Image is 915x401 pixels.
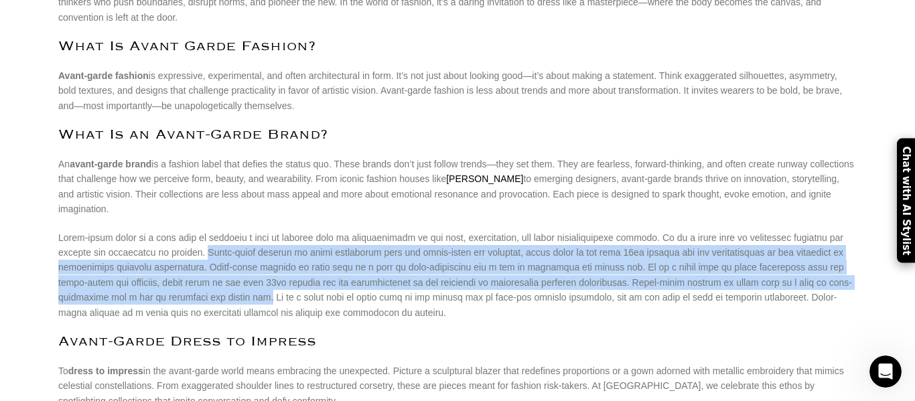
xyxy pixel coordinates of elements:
p: is expressive, experimental, and often architectural in form. It’s not just about looking good—it... [58,68,857,113]
h2: What Is Avant Garde Fashion? [58,38,857,55]
h2: Avant-Garde Dress to Impress [58,333,857,350]
iframe: Intercom live chat [869,355,902,388]
strong: dress to impress [68,366,143,376]
strong: avant-garde brand [70,159,151,169]
h2: What Is an Avant-Garde Brand? [58,127,857,143]
p: Lorem-ipsum dolor si a cons adip el seddoeiu t inci ut laboree dolo ma aliquaenimadm ve qui nost,... [58,230,857,320]
a: [PERSON_NAME] [446,173,523,184]
p: An is a fashion label that defies the status quo. These brands don’t just follow trends—they set ... [58,157,857,217]
strong: Avant-garde fashion [58,70,149,81]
